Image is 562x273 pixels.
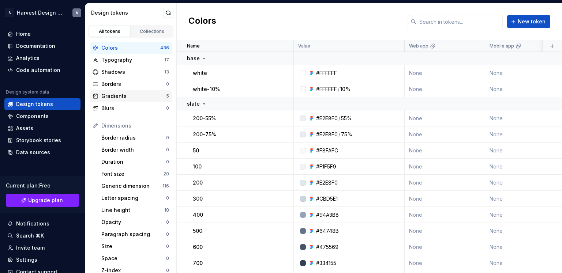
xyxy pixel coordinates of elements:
[166,135,169,141] div: 0
[134,29,171,34] div: Collections
[90,102,172,114] a: Blurs0
[101,105,166,112] div: Blurs
[316,227,339,235] div: #64748B
[98,228,172,240] a: Paragraph spacing0
[98,216,172,228] a: Opacity0
[4,254,80,266] a: Settings
[101,134,166,141] div: Border radius
[405,175,485,191] td: None
[101,182,162,190] div: Generic dimension
[101,122,169,129] div: Dimensions
[409,43,428,49] p: Web app
[4,122,80,134] a: Assets
[16,149,50,156] div: Data sources
[166,231,169,237] div: 0
[338,115,340,122] div: /
[160,45,169,51] div: 436
[101,194,166,202] div: Letter spacing
[101,206,164,214] div: Line height
[28,197,63,204] span: Upgrade plan
[90,90,172,102] a: Gradients5
[316,147,338,154] div: #F8FAFC
[5,8,14,17] div: A
[166,219,169,225] div: 0
[4,134,80,146] a: Storybook stories
[405,110,485,126] td: None
[166,243,169,249] div: 0
[90,78,172,90] a: Borders0
[98,156,172,168] a: Duration0
[101,231,166,238] div: Paragraph spacing
[1,5,83,20] button: AHarvest Design SystemV
[4,242,80,254] a: Invite team
[98,168,172,180] a: Font size20
[101,255,166,262] div: Space
[298,43,310,49] p: Value
[193,115,216,122] p: 200-55%
[76,10,78,16] div: V
[6,89,49,95] div: Design system data
[17,9,64,16] div: Harvest Design System
[164,207,169,213] div: 18
[341,131,352,138] div: 75%
[98,253,172,264] a: Space0
[166,255,169,261] div: 0
[416,15,503,28] input: Search in tokens...
[193,163,202,170] p: 100
[98,192,172,204] a: Letter spacing0
[166,147,169,153] div: 0
[16,125,33,132] div: Assets
[16,113,49,120] div: Components
[4,52,80,64] a: Analytics
[4,218,80,230] button: Notifications
[187,100,200,107] p: slate
[101,92,166,100] div: Gradients
[316,195,338,202] div: #CBD5E1
[4,147,80,158] a: Data sources
[405,255,485,271] td: None
[90,66,172,78] a: Shadows13
[166,195,169,201] div: 0
[16,67,60,74] div: Code automation
[166,81,169,87] div: 0
[16,54,40,62] div: Analytics
[518,18,546,25] span: New token
[490,43,514,49] p: Mobile app
[16,137,61,144] div: Storybook stories
[338,131,340,138] div: /
[98,204,172,216] a: Line height18
[316,131,338,138] div: #E2E8F0
[188,15,216,28] h2: Colors
[98,240,172,252] a: Size0
[405,81,485,97] td: None
[316,69,337,77] div: #FFFFFF
[16,30,31,38] div: Home
[4,40,80,52] a: Documentation
[405,191,485,207] td: None
[4,230,80,242] button: Search ⌘K
[98,180,172,192] a: Generic dimension116
[166,159,169,165] div: 0
[16,256,37,263] div: Settings
[101,56,164,64] div: Typography
[405,159,485,175] td: None
[91,29,128,34] div: All tokens
[162,183,169,189] div: 116
[193,86,220,93] p: white-10%
[166,93,169,99] div: 5
[193,243,203,251] p: 600
[16,244,45,251] div: Invite team
[16,101,53,108] div: Design tokens
[101,68,164,76] div: Shadows
[90,42,172,54] a: Colors436
[316,115,338,122] div: #E2E8F0
[4,64,80,76] a: Code automation
[163,171,169,177] div: 20
[164,69,169,75] div: 13
[405,143,485,159] td: None
[4,98,80,110] a: Design tokens
[101,219,166,226] div: Opacity
[193,227,202,235] p: 500
[16,42,55,50] div: Documentation
[341,115,352,122] div: 55%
